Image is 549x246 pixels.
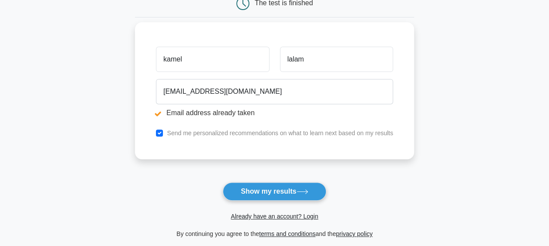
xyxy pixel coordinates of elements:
[280,47,393,72] input: Last name
[130,229,419,239] div: By continuing you agree to the and the
[336,230,373,237] a: privacy policy
[156,79,393,104] input: Email
[231,213,318,220] a: Already have an account? Login
[259,230,315,237] a: terms and conditions
[167,130,393,137] label: Send me personalized recommendations on what to learn next based on my results
[156,108,393,118] li: Email address already taken
[223,182,326,201] button: Show my results
[156,47,269,72] input: First name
